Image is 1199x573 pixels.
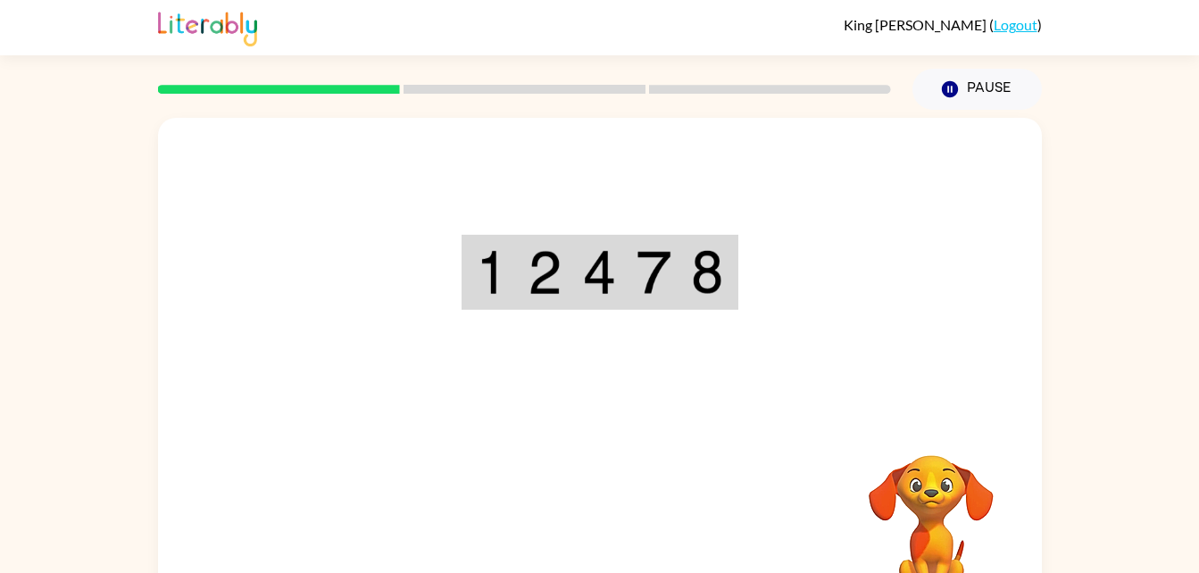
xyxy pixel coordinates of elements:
img: 1 [476,250,508,295]
a: Logout [994,16,1037,33]
img: Literably [158,7,257,46]
button: Pause [912,69,1042,110]
img: 8 [691,250,723,295]
div: ( ) [844,16,1042,33]
img: 4 [582,250,616,295]
img: 2 [528,250,562,295]
img: 7 [637,250,670,295]
span: King [PERSON_NAME] [844,16,989,33]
